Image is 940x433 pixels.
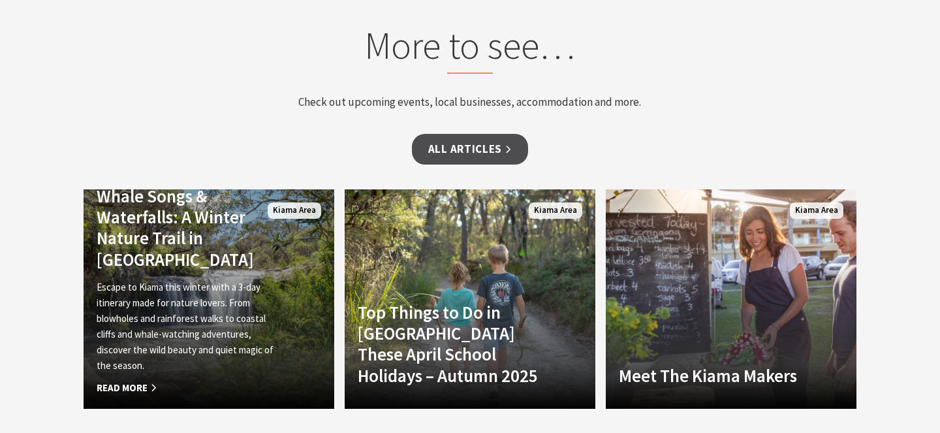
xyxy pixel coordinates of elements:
span: Kiama Area [529,202,582,219]
a: Another Image Used Meet The Kiama Makers Kiama Area [606,189,856,409]
p: Escape to Kiama this winter with a 3-day itinerary made for nature lovers. From blowholes and rai... [97,280,283,374]
span: Kiama Area [790,202,843,219]
a: All Articles [412,134,528,165]
h4: Top Things to Do in [GEOGRAPHIC_DATA] These April School Holidays – Autumn 2025 [358,302,544,387]
h4: Meet The Kiama Makers [619,365,806,386]
a: Another Image Used Whale Songs & Waterfalls: A Winter Nature Trail in [GEOGRAPHIC_DATA] Escape to... [84,189,334,409]
p: Check out upcoming events, local businesses, accommodation and more. [221,93,719,111]
a: Another Image Used Top Things to Do in [GEOGRAPHIC_DATA] These April School Holidays – Autumn 202... [345,189,595,409]
span: Kiama Area [268,202,321,219]
span: Read More [97,380,283,396]
h2: More to see… [221,23,719,74]
h4: Whale Songs & Waterfalls: A Winter Nature Trail in [GEOGRAPHIC_DATA] [97,185,283,270]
